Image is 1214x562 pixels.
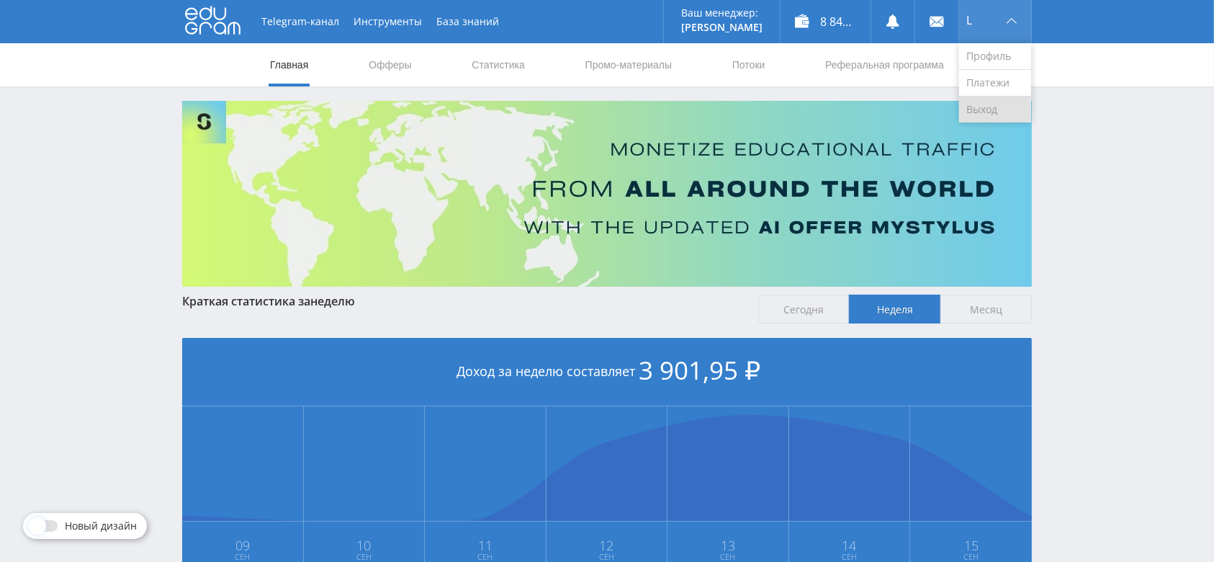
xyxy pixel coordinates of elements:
a: Промо-материалы [584,43,673,86]
p: [PERSON_NAME] [681,22,763,33]
span: 13 [668,540,788,551]
span: Новый дизайн [65,520,137,532]
img: Banner [182,101,1032,287]
a: Профиль [959,43,1031,70]
div: Доход за неделю составляет [182,338,1032,406]
a: Реферальная программа [824,43,945,86]
div: Краткая статистика за [182,295,744,308]
span: 12 [547,540,667,551]
p: Ваш менеджер: [681,7,763,19]
a: Потоки [731,43,767,86]
span: 14 [790,540,909,551]
a: Платежи [959,70,1031,97]
span: Сегодня [758,295,850,324]
span: Неделя [849,295,940,324]
span: 15 [911,540,1031,551]
span: L [966,14,972,26]
span: Месяц [940,295,1032,324]
span: 09 [183,540,302,551]
span: 3 901,95 ₽ [639,353,761,387]
a: Главная [269,43,310,86]
span: неделю [310,293,355,309]
span: 11 [426,540,545,551]
span: 10 [305,540,424,551]
a: Статистика [470,43,526,86]
a: Выход [959,97,1031,122]
a: Офферы [367,43,413,86]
